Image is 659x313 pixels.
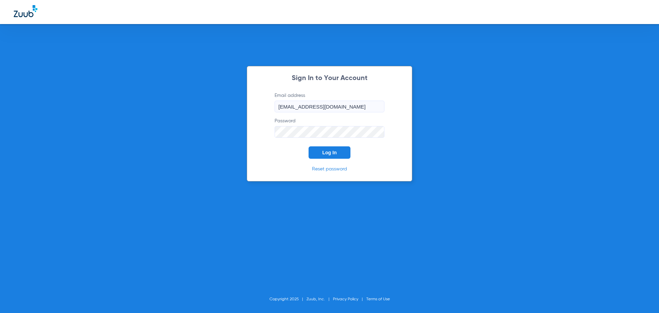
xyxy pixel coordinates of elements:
[264,75,395,82] h2: Sign In to Your Account
[309,146,350,159] button: Log In
[275,101,384,112] input: Email address
[307,296,333,303] li: Zuub, Inc.
[366,297,390,301] a: Terms of Use
[312,167,347,171] a: Reset password
[275,118,384,138] label: Password
[14,5,37,17] img: Zuub Logo
[333,297,358,301] a: Privacy Policy
[275,92,384,112] label: Email address
[322,150,337,155] span: Log In
[275,126,384,138] input: Password
[269,296,307,303] li: Copyright 2025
